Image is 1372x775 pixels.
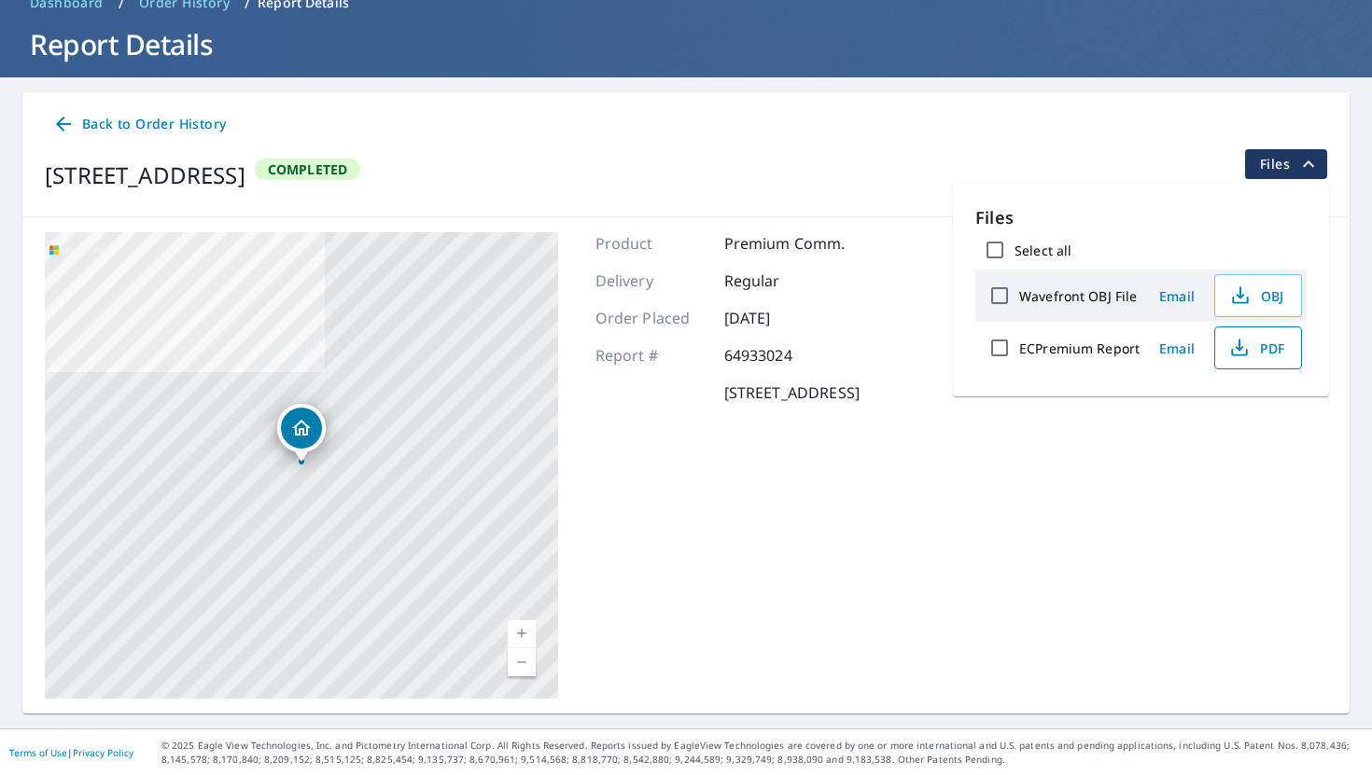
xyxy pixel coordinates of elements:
a: Current Level 17, Zoom In [508,620,536,648]
span: Files [1260,153,1320,175]
p: © 2025 Eagle View Technologies, Inc. and Pictometry International Corp. All Rights Reserved. Repo... [161,739,1363,767]
p: [STREET_ADDRESS] [724,381,860,404]
label: Select all [1015,242,1071,259]
label: ECPremium Report [1019,339,1140,357]
p: Regular [724,270,836,292]
p: Report # [595,344,707,367]
span: Back to Order History [52,113,226,136]
span: Email [1155,339,1199,357]
div: Dropped pin, building 1, Residential property, 900 N Kingston St Caledonia, MN 55921 [277,404,326,462]
a: Terms of Use [9,746,67,759]
p: | [9,747,133,758]
button: filesDropdownBtn-64933024 [1244,149,1327,179]
a: Back to Order History [45,107,233,142]
p: [DATE] [724,307,836,329]
p: 64933024 [724,344,836,367]
p: Order Placed [595,307,707,329]
div: [STREET_ADDRESS] [45,159,245,192]
button: Email [1147,334,1207,363]
h1: Report Details [22,25,1350,63]
p: Product [595,232,707,255]
p: Premium Comm. [724,232,846,255]
span: Email [1155,287,1199,305]
label: Wavefront OBJ File [1019,287,1137,305]
a: Current Level 17, Zoom Out [508,648,536,676]
a: Privacy Policy [73,746,133,759]
p: Files [975,205,1307,230]
button: OBJ [1214,274,1302,317]
span: Completed [257,160,359,178]
button: PDF [1214,326,1302,369]
button: Email [1147,282,1207,311]
span: PDF [1226,337,1286,359]
p: Delivery [595,270,707,292]
span: OBJ [1226,284,1286,307]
